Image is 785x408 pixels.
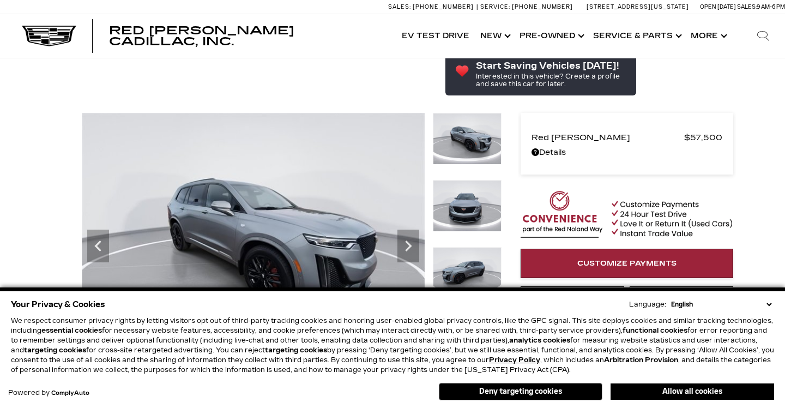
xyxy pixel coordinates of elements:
span: [PHONE_NUMBER] [413,3,474,10]
a: Instant Trade Value [521,286,624,316]
img: Certified Used 2024 Argent Silver Metallic Cadillac Sport image 2 [82,113,425,370]
span: [PHONE_NUMBER] [512,3,573,10]
img: Certified Used 2024 Argent Silver Metallic Cadillac Sport image 4 [433,247,502,299]
span: Red [PERSON_NAME] [532,130,684,145]
a: Red [PERSON_NAME] Cadillac, Inc. [109,25,385,47]
a: Service: [PHONE_NUMBER] [476,4,576,10]
span: Red [PERSON_NAME] Cadillac, Inc. [109,24,294,48]
img: Certified Used 2024 Argent Silver Metallic Cadillac Sport image 2 [433,113,502,165]
span: Sales: [388,3,411,10]
select: Language Select [668,299,774,309]
a: Red [PERSON_NAME] $57,500 [532,130,722,145]
a: New [475,14,514,58]
a: Pre-Owned [514,14,588,58]
a: ComplyAuto [51,390,89,397]
div: Next [397,230,419,262]
span: Your Privacy & Cookies [11,297,105,312]
button: Allow all cookies [611,383,774,400]
span: $57,500 [684,130,722,145]
p: We respect consumer privacy rights by letting visitors opt out of third-party tracking cookies an... [11,316,774,375]
span: 9 AM-6 PM [757,3,785,10]
strong: targeting cookies [24,346,86,354]
strong: essential cookies [41,327,102,334]
img: Cadillac Dark Logo with Cadillac White Text [22,26,76,46]
a: Sales: [PHONE_NUMBER] [388,4,476,10]
strong: analytics cookies [509,337,570,344]
a: 24 Hour Test Drive [630,286,733,316]
a: Customize Payments [521,249,733,278]
strong: functional cookies [623,327,687,334]
div: Language: [629,301,666,308]
a: Service & Parts [588,14,685,58]
span: Service: [480,3,510,10]
span: Customize Payments [577,259,677,268]
button: Deny targeting cookies [439,383,602,400]
img: Certified Used 2024 Argent Silver Metallic Cadillac Sport image 3 [433,180,502,232]
span: Open [DATE] [700,3,736,10]
span: Sales: [737,3,757,10]
div: Powered by [8,389,89,397]
a: Details [532,145,722,160]
a: Privacy Policy [489,356,540,364]
strong: targeting cookies [265,346,327,354]
a: EV Test Drive [396,14,475,58]
a: [STREET_ADDRESS][US_STATE] [587,3,689,10]
button: More [685,14,730,58]
div: Previous [87,230,109,262]
strong: Arbitration Provision [604,356,678,364]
